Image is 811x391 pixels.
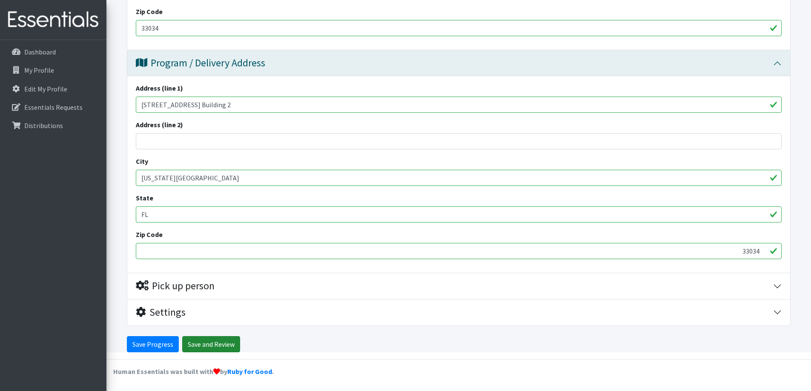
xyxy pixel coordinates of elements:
p: Essentials Requests [24,103,83,111]
label: Address (line 2) [136,120,183,130]
div: Settings [136,306,186,319]
a: Distributions [3,117,103,134]
p: Dashboard [24,48,56,56]
label: Address (line 1) [136,83,183,93]
p: Distributions [24,121,63,130]
label: Zip Code [136,6,163,17]
input: Save and Review [182,336,240,352]
p: My Profile [24,66,54,74]
img: HumanEssentials [3,6,103,34]
a: Ruby for Good [227,367,272,376]
a: Essentials Requests [3,99,103,116]
input: Save Progress [127,336,179,352]
label: State [136,193,153,203]
a: Dashboard [3,43,103,60]
label: Zip Code [136,229,163,240]
button: Program / Delivery Address [127,50,790,76]
div: Pick up person [136,280,215,292]
button: Settings [127,300,790,325]
div: Program / Delivery Address [136,57,265,69]
a: Edit My Profile [3,80,103,97]
a: My Profile [3,62,103,79]
p: Edit My Profile [24,85,67,93]
label: City [136,156,148,166]
button: Pick up person [127,273,790,299]
strong: Human Essentials was built with by . [113,367,274,376]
